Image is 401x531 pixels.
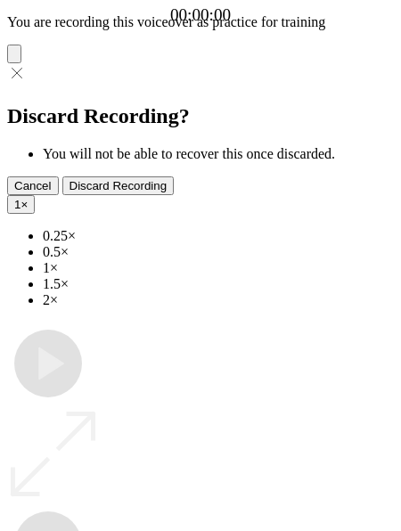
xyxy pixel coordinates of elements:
a: 00:00:00 [170,5,231,25]
button: Cancel [7,176,59,195]
li: 1× [43,260,394,276]
li: 2× [43,292,394,308]
p: You are recording this voiceover as practice for training [7,14,394,30]
button: 1× [7,195,35,214]
span: 1 [14,198,20,211]
li: 0.25× [43,228,394,244]
li: 0.5× [43,244,394,260]
li: 1.5× [43,276,394,292]
li: You will not be able to recover this once discarded. [43,146,394,162]
h2: Discard Recording? [7,104,394,128]
button: Discard Recording [62,176,175,195]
